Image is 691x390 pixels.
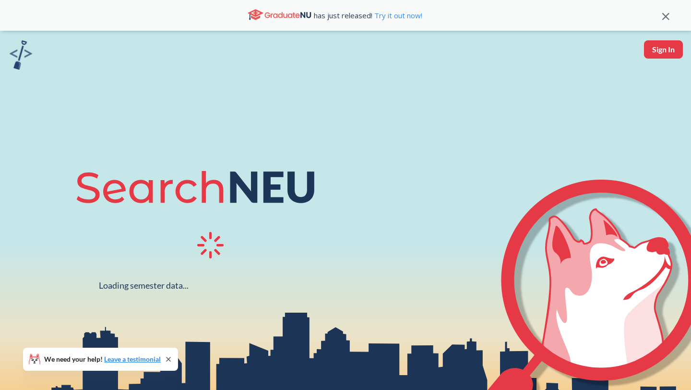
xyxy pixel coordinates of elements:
[10,40,32,73] a: sandbox logo
[10,40,32,70] img: sandbox logo
[644,40,683,59] button: Sign In
[99,280,189,291] div: Loading semester data...
[44,356,161,363] span: We need your help!
[104,355,161,363] a: Leave a testimonial
[372,11,422,20] a: Try it out now!
[314,10,422,21] span: has just released!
